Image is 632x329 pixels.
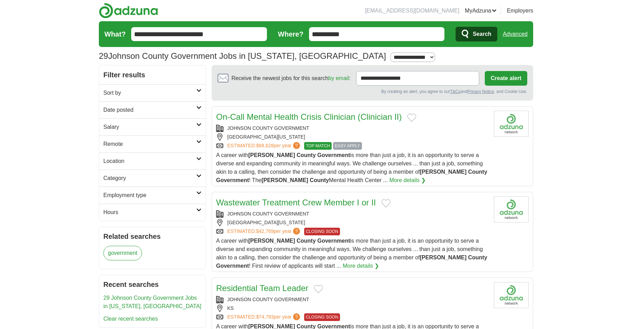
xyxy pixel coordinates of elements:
a: More details ❯ [343,262,379,270]
h2: Salary [103,123,196,131]
a: Category [99,170,206,187]
img: Company logo [494,282,529,308]
a: Sort by [99,84,206,101]
a: Remote [99,135,206,152]
a: Location [99,152,206,170]
strong: County [468,169,487,175]
a: Hours [99,204,206,221]
img: Company logo [494,196,529,222]
label: What? [104,29,126,39]
span: A career with is more than just a job, it is an opportunity to serve a diverse and expanding comm... [216,238,487,269]
h2: Hours [103,208,196,217]
span: CLOSING SOON [304,313,340,321]
a: T&Cs [450,89,460,94]
a: Employment type [99,187,206,204]
strong: [PERSON_NAME] [420,254,466,260]
button: Add to favorite jobs [407,113,416,122]
h2: Remote [103,140,196,148]
div: KS [216,305,488,312]
span: 29 [99,50,108,62]
span: ? [293,313,300,320]
h2: Filter results [99,65,206,84]
h2: Related searches [103,231,202,242]
span: Search [473,27,491,41]
strong: Government [317,238,350,244]
a: Salary [99,118,206,135]
button: Add to favorite jobs [381,199,390,207]
a: More details ❯ [389,176,426,185]
strong: [PERSON_NAME] [248,238,295,244]
span: EASY APPLY [333,142,362,150]
span: Receive the newest jobs for this search : [231,74,350,83]
img: Company logo [494,111,529,137]
button: Search [456,27,497,41]
div: [GEOGRAPHIC_DATA][US_STATE] [216,133,488,141]
a: ESTIMATED:$68,628per year? [227,142,301,150]
a: Wastewater Treatment Crew Member I or II [216,198,376,207]
li: [EMAIL_ADDRESS][DOMAIN_NAME] [365,7,459,15]
div: [GEOGRAPHIC_DATA][US_STATE] [216,219,488,226]
span: ? [293,228,300,235]
span: $42,769 [256,228,274,234]
a: 29 Johnson County Government Jobs in [US_STATE], [GEOGRAPHIC_DATA] [103,295,202,309]
strong: County [310,177,329,183]
strong: Government [216,177,249,183]
div: JOHNSON COUNTY GOVERNMENT [216,296,488,303]
span: ? [293,142,300,149]
h2: Location [103,157,196,165]
h2: Date posted [103,106,196,114]
a: Privacy Notice [467,89,494,94]
strong: County [468,254,487,260]
strong: [PERSON_NAME] [261,177,308,183]
h2: Category [103,174,196,182]
a: Residential Team Leader [216,283,308,293]
a: government [103,246,142,260]
a: by email [328,75,349,81]
a: Advanced [503,27,528,41]
div: By creating an alert, you agree to our and , and Cookie Use. [218,88,527,95]
strong: County [297,152,316,158]
span: A career with is more than just a job, it is an opportunity to serve a diverse and expanding comm... [216,152,487,183]
span: CLOSING SOON [304,228,340,235]
a: ESTIMATED:$42,769per year? [227,228,301,235]
a: ESTIMATED:$74,793per year? [227,313,301,321]
span: TOP MATCH [304,142,332,150]
h2: Recent searches [103,279,202,290]
span: $68,628 [256,143,274,148]
strong: Government [216,263,249,269]
a: On-Call Mental Health Crisis Clinician (Clinician II) [216,112,402,122]
strong: County [297,238,316,244]
strong: [PERSON_NAME] [248,152,295,158]
h2: Employment type [103,191,196,199]
strong: [PERSON_NAME] [420,169,466,175]
div: JOHNSON COUNTY GOVERNMENT [216,125,488,132]
label: Where? [278,29,303,39]
strong: Government [317,152,350,158]
h2: Sort by [103,89,196,97]
span: $74,793 [256,314,274,320]
a: Clear recent searches [103,316,158,322]
img: Adzuna logo [99,3,158,18]
div: JOHNSON COUNTY GOVERNMENT [216,210,488,218]
button: Add to favorite jobs [314,285,323,293]
a: Date posted [99,101,206,118]
h1: Johnson County Government Jobs in [US_STATE], [GEOGRAPHIC_DATA] [99,51,386,61]
button: Create alert [485,71,527,86]
a: MyAdzuna [465,7,497,15]
a: Employers [507,7,533,15]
